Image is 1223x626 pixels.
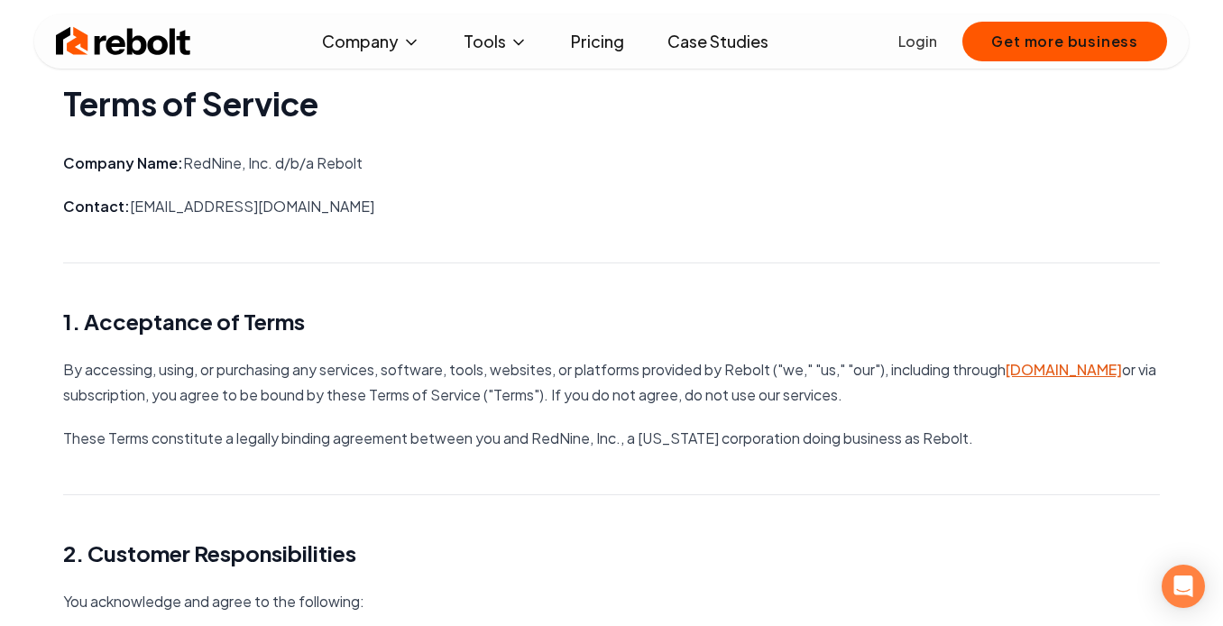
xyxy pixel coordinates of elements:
[63,194,1160,219] p: [EMAIL_ADDRESS][DOMAIN_NAME]
[63,307,1160,336] h2: 1. Acceptance of Terms
[962,22,1167,61] button: Get more business
[1006,360,1122,379] a: [DOMAIN_NAME]
[63,426,1160,451] p: These Terms constitute a legally binding agreement between you and RedNine, Inc., a [US_STATE] co...
[63,589,1160,614] p: You acknowledge and agree to the following:
[1162,565,1205,608] div: Open Intercom Messenger
[898,31,937,52] a: Login
[449,23,542,60] button: Tools
[56,23,191,60] img: Rebolt Logo
[308,23,435,60] button: Company
[63,357,1160,408] p: By accessing, using, or purchasing any services, software, tools, websites, or platforms provided...
[653,23,783,60] a: Case Studies
[63,151,1160,176] p: RedNine, Inc. d/b/a Rebolt
[63,153,183,172] strong: Company Name:
[63,197,130,216] strong: Contact:
[63,86,1160,122] h1: Terms of Service
[63,539,1160,567] h2: 2. Customer Responsibilities
[556,23,639,60] a: Pricing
